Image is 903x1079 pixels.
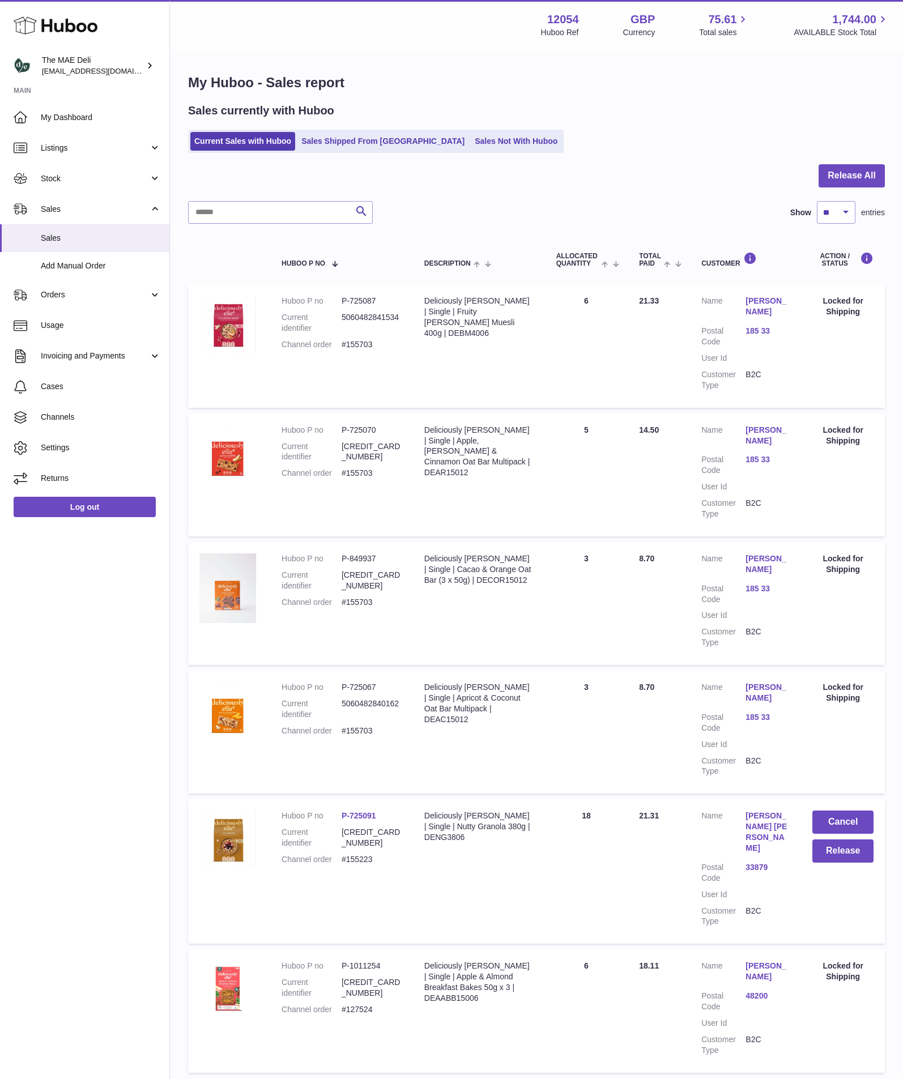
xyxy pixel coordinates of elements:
[701,1034,746,1056] dt: Customer Type
[297,132,468,151] a: Sales Shipped From [GEOGRAPHIC_DATA]
[701,481,746,492] dt: User Id
[556,253,599,267] span: ALLOCATED Quantity
[701,252,790,267] div: Customer
[41,173,149,184] span: Stock
[545,949,628,1072] td: 6
[282,312,342,334] dt: Current identifier
[282,726,342,736] dt: Channel order
[701,991,746,1012] dt: Postal Code
[282,425,342,436] dt: Huboo P no
[746,961,790,982] a: [PERSON_NAME]
[342,312,402,334] dd: 5060482841534
[424,296,534,339] div: Deliciously [PERSON_NAME] | Single | Fruity [PERSON_NAME] Muesli 400g | DEBM4006
[342,682,402,693] dd: P-725067
[746,811,790,854] a: [PERSON_NAME] [PERSON_NAME]
[41,261,161,271] span: Add Manual Order
[623,27,655,38] div: Currency
[42,55,144,76] div: The MAE Deli
[639,425,659,434] span: 14.50
[639,961,659,970] span: 18.11
[812,296,874,317] div: Locked for Shipping
[282,961,342,971] dt: Huboo P no
[41,351,149,361] span: Invoicing and Payments
[199,682,256,739] img: 120541677593418.jpg
[342,425,402,436] dd: P-725070
[701,1018,746,1029] dt: User Id
[746,712,790,723] a: 185 33
[282,441,342,463] dt: Current identifier
[199,425,256,481] img: 120541677593437.jpg
[639,554,654,563] span: 8.70
[701,498,746,519] dt: Customer Type
[424,961,534,1004] div: Deliciously [PERSON_NAME] | Single | Apple & Almond Breakfast Bakes 50g x 3 | DEAABB15006
[41,112,161,123] span: My Dashboard
[812,252,874,267] div: Action / Status
[746,862,790,873] a: 33879
[545,284,628,407] td: 6
[342,468,402,479] dd: #155703
[282,296,342,306] dt: Huboo P no
[545,413,628,536] td: 5
[199,811,256,867] img: 120541677589898.jpg
[342,827,402,848] dd: [CREDIT_CARD_NUMBER]
[41,381,161,392] span: Cases
[342,961,402,971] dd: P-1011254
[790,207,811,218] label: Show
[42,66,167,75] span: [EMAIL_ADDRESS][DOMAIN_NAME]
[832,12,876,27] span: 1,744.00
[701,610,746,621] dt: User Id
[708,12,736,27] span: 75.61
[794,12,889,38] a: 1,744.00 AVAILABLE Stock Total
[41,233,161,244] span: Sales
[14,57,31,74] img: logistics@deliciouslyella.com
[342,698,402,720] dd: 5060482840162
[746,553,790,575] a: [PERSON_NAME]
[547,12,579,27] strong: 12054
[545,542,628,665] td: 3
[812,682,874,703] div: Locked for Shipping
[471,132,561,151] a: Sales Not With Huboo
[639,683,654,692] span: 8.70
[746,425,790,446] a: [PERSON_NAME]
[282,468,342,479] dt: Channel order
[819,164,885,187] button: Release All
[746,583,790,594] a: 185 33
[282,854,342,865] dt: Channel order
[41,143,149,153] span: Listings
[701,626,746,648] dt: Customer Type
[342,811,376,820] a: P-725091
[282,597,342,608] dt: Channel order
[424,682,534,725] div: Deliciously [PERSON_NAME] | Single | Apricot & Coconut Oat Bar Multipack | DEAC15012
[545,799,628,944] td: 18
[282,1004,342,1015] dt: Channel order
[746,991,790,1001] a: 48200
[701,682,746,706] dt: Name
[342,977,402,999] dd: [CREDIT_CARD_NUMBER]
[190,132,295,151] a: Current Sales with Huboo
[342,570,402,591] dd: [CREDIT_CARD_NUMBER]
[746,326,790,336] a: 185 33
[41,289,149,300] span: Orders
[188,74,885,92] h1: My Huboo - Sales report
[282,682,342,693] dt: Huboo P no
[812,961,874,982] div: Locked for Shipping
[699,12,749,38] a: 75.61 Total sales
[812,553,874,575] div: Locked for Shipping
[701,961,746,985] dt: Name
[639,253,661,267] span: Total paid
[282,339,342,350] dt: Channel order
[812,839,874,863] button: Release
[701,425,746,449] dt: Name
[342,726,402,736] dd: #155703
[701,326,746,347] dt: Postal Code
[541,27,579,38] div: Huboo Ref
[746,296,790,317] a: [PERSON_NAME]
[701,756,746,777] dt: Customer Type
[342,441,402,463] dd: [CREDIT_CARD_NUMBER]
[746,756,790,777] dd: B2C
[812,425,874,446] div: Locked for Shipping
[41,442,161,453] span: Settings
[282,260,325,267] span: Huboo P no
[701,862,746,884] dt: Postal Code
[188,103,334,118] h2: Sales currently with Huboo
